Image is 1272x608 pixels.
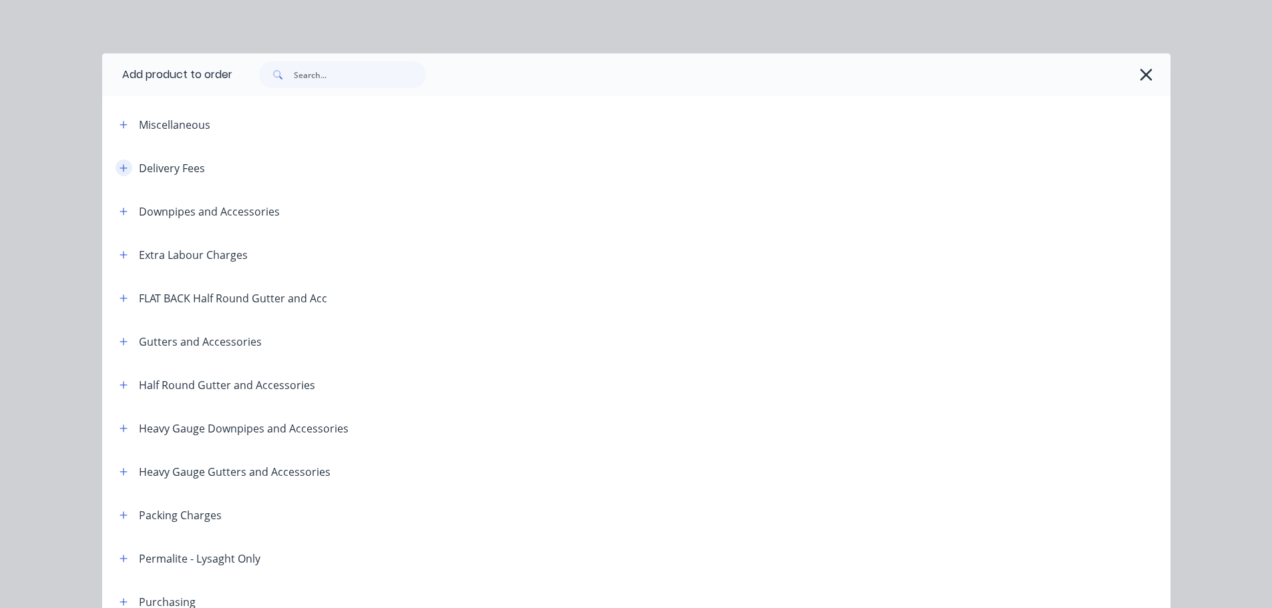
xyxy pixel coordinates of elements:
[139,551,260,567] div: Permalite - Lysaght Only
[139,464,331,480] div: Heavy Gauge Gutters and Accessories
[139,160,205,176] div: Delivery Fees
[102,53,232,96] div: Add product to order
[139,507,222,523] div: Packing Charges
[294,61,426,88] input: Search...
[139,420,349,436] div: Heavy Gauge Downpipes and Accessories
[139,290,327,306] div: FLAT BACK Half Round Gutter and Acc
[139,247,248,263] div: Extra Labour Charges
[139,377,315,393] div: Half Round Gutter and Accessories
[139,334,262,350] div: Gutters and Accessories
[139,117,210,133] div: Miscellaneous
[139,204,280,220] div: Downpipes and Accessories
